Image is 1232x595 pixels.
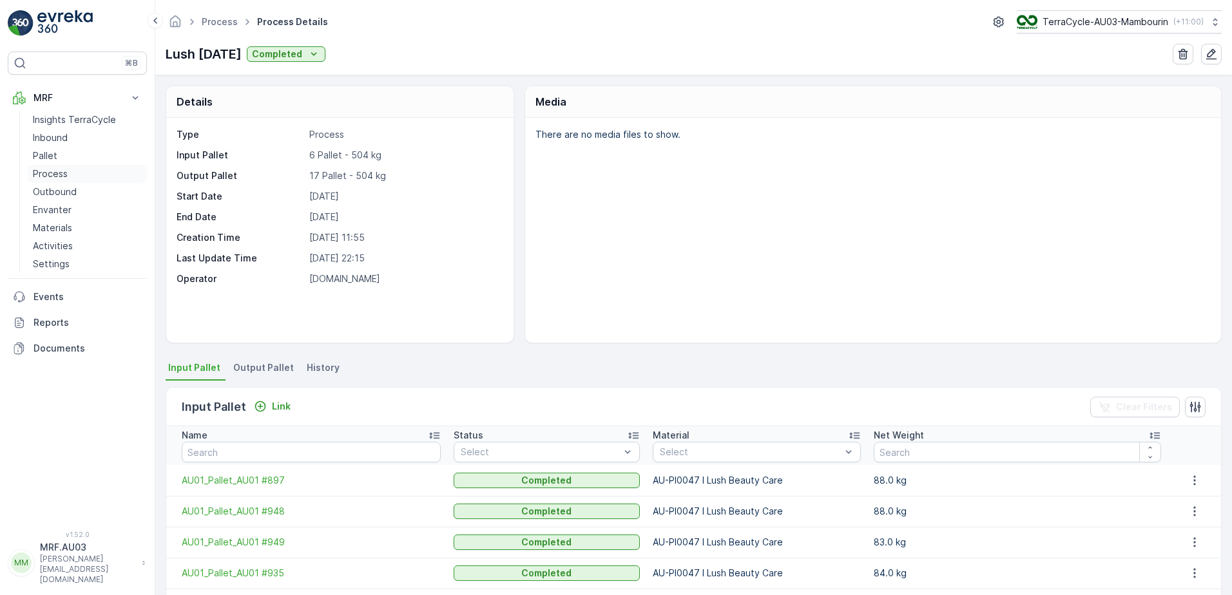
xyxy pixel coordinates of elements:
[28,237,147,255] a: Activities
[309,128,500,141] p: Process
[874,505,1160,518] p: 88.0 kg
[653,429,689,442] p: Material
[8,85,147,111] button: MRF
[8,310,147,335] a: Reports
[454,504,640,519] button: Completed
[521,536,572,549] p: Completed
[874,536,1160,549] p: 83.0 kg
[653,567,861,580] p: AU-PI0047 I Lush Beauty Care
[166,44,242,64] p: Lush [DATE]
[307,361,340,374] span: History
[454,534,640,550] button: Completed
[535,94,566,109] p: Media
[874,567,1160,580] p: 84.0 kg
[309,169,500,182] p: 17 Pallet - 504 kg
[182,474,441,487] a: AU01_Pallet_AU01 #897
[34,91,121,104] p: MRF
[461,446,620,458] p: Select
[521,505,572,518] p: Completed
[8,541,147,585] button: MMMRF.AU03[PERSON_NAME][EMAIL_ADDRESS][DOMAIN_NAME]
[37,10,93,36] img: logo_light-DOdMpM7g.png
[1090,397,1180,417] button: Clear Filters
[177,190,304,203] p: Start Date
[28,165,147,183] a: Process
[247,46,325,62] button: Completed
[8,10,34,36] img: logo
[34,290,142,303] p: Events
[874,429,924,442] p: Net Weight
[33,203,72,216] p: Envanter
[33,167,68,180] p: Process
[233,361,294,374] span: Output Pallet
[11,552,32,573] div: MM
[252,48,302,61] p: Completed
[182,398,246,416] p: Input Pallet
[177,211,304,223] p: End Date
[874,474,1160,487] p: 88.0 kg
[168,19,182,30] a: Homepage
[33,131,68,144] p: Inbound
[177,272,304,285] p: Operator
[182,429,207,442] p: Name
[309,252,500,265] p: [DATE] 22:15
[309,231,500,244] p: [DATE] 11:55
[177,94,213,109] p: Details
[182,536,441,549] a: AU01_Pallet_AU01 #949
[521,474,572,487] p: Completed
[28,111,147,129] a: Insights TerraCycle
[33,222,72,234] p: Materials
[177,128,304,141] p: Type
[309,272,500,285] p: [DOMAIN_NAME]
[168,361,220,374] span: Input Pallet
[535,128,1208,141] p: There are no media files to show.
[33,149,57,162] p: Pallet
[28,183,147,201] a: Outbound
[8,284,147,310] a: Events
[660,446,841,458] p: Select
[1017,15,1037,29] img: image_D6FFc8H.png
[28,255,147,273] a: Settings
[33,258,70,270] p: Settings
[182,505,441,518] a: AU01_Pallet_AU01 #948
[521,567,572,580] p: Completed
[1116,401,1172,413] p: Clear Filters
[249,399,296,414] button: Link
[177,149,304,162] p: Input Pallet
[33,185,77,198] p: Outbound
[40,541,135,554] p: MRF.AU03
[272,400,291,413] p: Link
[309,190,500,203] p: [DATE]
[177,231,304,244] p: Creation Time
[8,531,147,538] span: v 1.52.0
[653,505,861,518] p: AU-PI0047 I Lush Beauty Care
[34,316,142,329] p: Reports
[177,169,304,182] p: Output Pallet
[202,16,238,27] a: Process
[33,113,116,126] p: Insights TerraCycle
[454,565,640,581] button: Completed
[28,219,147,237] a: Materials
[182,567,441,580] a: AU01_Pallet_AU01 #935
[309,211,500,223] p: [DATE]
[182,442,441,462] input: Search
[1017,10,1222,33] button: TerraCycle-AU03-Mambourin(+11:00)
[1043,15,1168,28] p: TerraCycle-AU03-Mambourin
[653,536,861,549] p: AU-PI0047 I Lush Beauty Care
[33,240,73,252] p: Activities
[255,15,331,28] span: Process Details
[28,147,147,165] a: Pallet
[34,342,142,355] p: Documents
[177,252,304,265] p: Last Update Time
[454,429,483,442] p: Status
[309,149,500,162] p: 6 Pallet - 504 kg
[1173,17,1204,27] p: ( +11:00 )
[8,335,147,361] a: Documents
[653,474,861,487] p: AU-PI0047 I Lush Beauty Care
[454,473,640,488] button: Completed
[28,129,147,147] a: Inbound
[125,58,138,68] p: ⌘B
